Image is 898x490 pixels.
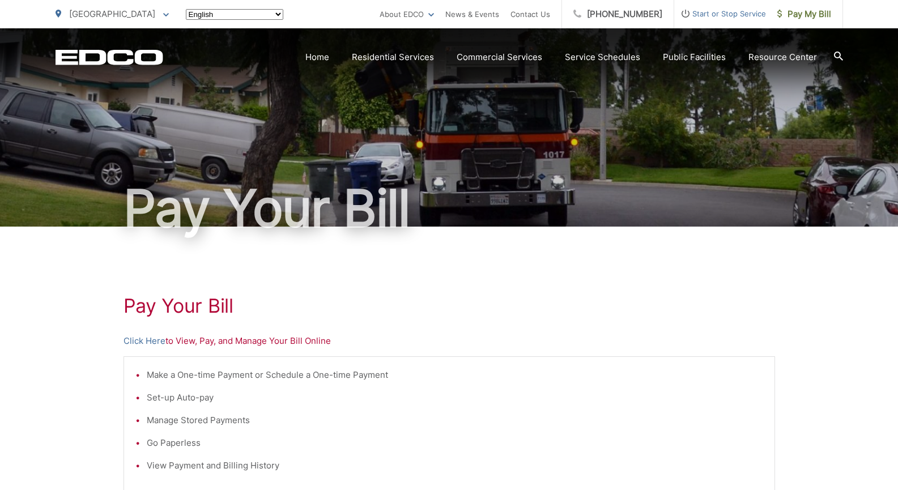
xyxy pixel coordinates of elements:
[147,414,763,427] li: Manage Stored Payments
[777,7,831,21] span: Pay My Bill
[124,334,775,348] p: to View, Pay, and Manage Your Bill Online
[69,8,155,19] span: [GEOGRAPHIC_DATA]
[56,49,163,65] a: EDCD logo. Return to the homepage.
[565,50,640,64] a: Service Schedules
[457,50,542,64] a: Commercial Services
[124,334,165,348] a: Click Here
[305,50,329,64] a: Home
[380,7,434,21] a: About EDCO
[748,50,817,64] a: Resource Center
[510,7,550,21] a: Contact Us
[147,368,763,382] li: Make a One-time Payment or Schedule a One-time Payment
[186,9,283,20] select: Select a language
[352,50,434,64] a: Residential Services
[663,50,726,64] a: Public Facilities
[124,295,775,317] h1: Pay Your Bill
[147,459,763,472] li: View Payment and Billing History
[147,391,763,404] li: Set-up Auto-pay
[147,436,763,450] li: Go Paperless
[56,180,843,237] h1: Pay Your Bill
[445,7,499,21] a: News & Events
